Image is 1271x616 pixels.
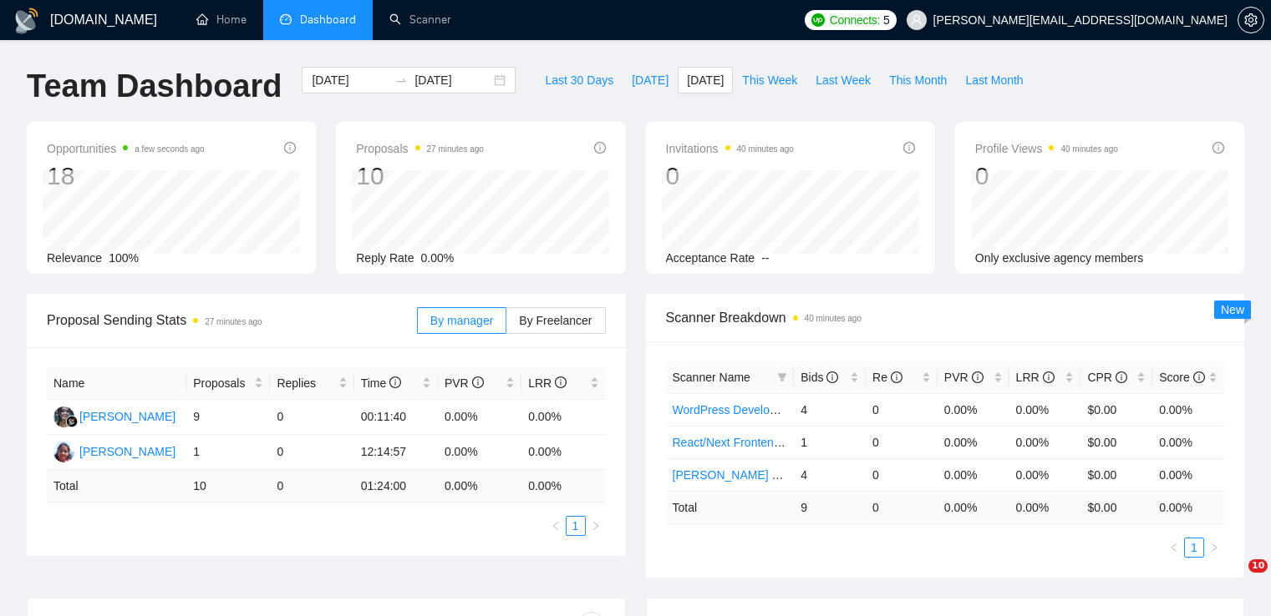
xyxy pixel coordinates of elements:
span: dashboard [280,13,292,25]
span: Only exclusive agency members [975,251,1144,265]
span: info-circle [594,142,606,154]
td: 0.00% [938,458,1009,491]
time: 40 minutes ago [1060,144,1117,154]
td: 4 [794,393,866,426]
td: Total [47,470,186,502]
span: Reply Rate [356,251,414,265]
img: JJ [53,442,74,462]
a: [PERSON_NAME] Development [673,468,841,482]
div: [PERSON_NAME] [79,407,175,426]
span: Proposals [193,374,251,392]
span: info-circle [826,371,838,383]
div: 18 [47,160,205,192]
span: info-circle [1116,371,1127,383]
img: logo [13,8,40,34]
span: 10 [1248,559,1268,573]
span: user [911,14,923,26]
span: By Freelancer [519,314,592,327]
span: 5 [883,11,890,29]
span: Dashboard [300,13,356,27]
td: 0.00% [1152,393,1224,426]
a: RS[PERSON_NAME] [53,409,175,422]
span: Last Week [816,71,871,89]
span: LRR [528,376,567,390]
a: JJ[PERSON_NAME] [53,444,175,457]
span: Relevance [47,251,102,265]
td: 0 [270,435,353,470]
span: Last 30 Days [545,71,613,89]
time: 27 minutes ago [427,144,484,154]
td: 1 [186,435,270,470]
a: 1 [567,517,585,535]
span: Connects: [830,11,880,29]
button: This Week [733,67,806,93]
span: [DATE] [632,71,669,89]
time: a few seconds ago [135,144,204,154]
button: Last Month [956,67,1032,93]
span: New [1221,303,1244,316]
td: 0 [270,470,353,502]
span: LRR [1016,371,1055,384]
span: Replies [277,374,334,392]
div: [PERSON_NAME] [79,442,175,461]
td: $0.00 [1080,393,1152,426]
img: RS [53,406,74,427]
td: 4 [794,458,866,491]
span: This Month [889,71,947,89]
span: Scanner Name [673,371,750,384]
td: 0.00 % [521,470,605,502]
span: 0.00% [421,251,455,265]
span: info-circle [972,371,984,383]
td: 0 [866,426,938,458]
th: Replies [270,367,353,400]
li: 1 [566,516,586,536]
iframe: Intercom live chat [1214,559,1254,599]
th: Proposals [186,367,270,400]
span: Proposals [356,139,484,159]
span: info-circle [1213,142,1224,154]
td: 10 [186,470,270,502]
span: By manager [430,314,493,327]
div: 10 [356,160,484,192]
span: info-circle [891,371,902,383]
td: 0.00% [521,400,605,435]
button: left [546,516,566,536]
button: [DATE] [623,67,678,93]
span: Scanner Breakdown [666,307,1225,328]
span: Score [1159,371,1204,384]
input: End date [414,71,491,89]
td: 0 [866,393,938,426]
span: info-circle [903,142,915,154]
td: 0.00% [438,435,521,470]
td: 0.00% [1009,426,1081,458]
span: PVR [445,376,484,390]
td: 0.00% [521,435,605,470]
button: setting [1238,7,1264,33]
button: right [586,516,606,536]
button: This Month [880,67,956,93]
span: info-circle [284,142,296,154]
time: 27 minutes ago [205,317,262,326]
input: Start date [312,71,388,89]
img: upwork-logo.png [811,13,825,27]
td: 9 [186,400,270,435]
td: 0 [866,458,938,491]
td: 0.00% [938,426,1009,458]
span: CPR [1087,371,1126,384]
td: 0 [866,491,938,523]
span: info-circle [1193,371,1205,383]
h1: Team Dashboard [27,67,282,106]
span: 100% [109,251,139,265]
span: [DATE] [687,71,724,89]
span: Proposal Sending Stats [47,310,417,331]
span: Invitations [666,139,794,159]
td: 12:14:57 [354,435,438,470]
button: [DATE] [678,67,733,93]
span: to [394,73,408,87]
span: filter [774,365,791,390]
span: swap-right [394,73,408,87]
a: homeHome [196,13,247,27]
td: $0.00 [1080,426,1152,458]
img: gigradar-bm.png [66,416,78,427]
span: Bids [801,371,838,384]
